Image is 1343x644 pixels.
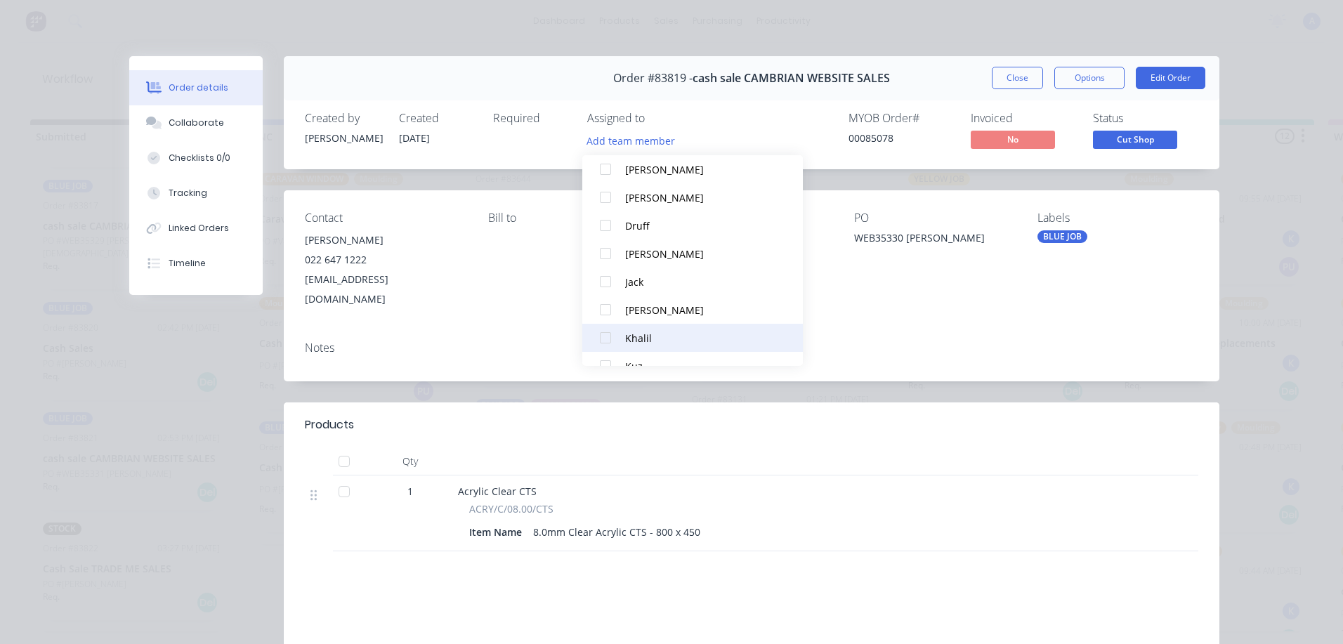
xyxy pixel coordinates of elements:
[129,246,263,281] button: Timeline
[493,112,570,125] div: Required
[849,112,954,125] div: MYOB Order #
[582,211,803,239] button: Druff
[368,447,452,475] div: Qty
[407,484,413,499] span: 1
[625,218,773,233] div: Druff
[992,67,1043,89] button: Close
[305,230,466,250] div: [PERSON_NAME]
[582,268,803,296] button: Jack
[1136,67,1205,89] button: Edit Order
[625,303,773,317] div: [PERSON_NAME]
[1054,67,1125,89] button: Options
[625,247,773,261] div: [PERSON_NAME]
[613,72,693,85] span: Order #83819 -
[582,183,803,211] button: [PERSON_NAME]
[582,324,803,352] button: Khalil
[305,112,382,125] div: Created by
[582,352,803,380] button: Kuz
[169,222,229,235] div: Linked Orders
[625,331,773,346] div: Khalil
[582,296,803,324] button: [PERSON_NAME]
[971,131,1055,148] span: No
[587,131,683,150] button: Add team member
[625,190,773,205] div: [PERSON_NAME]
[129,211,263,246] button: Linked Orders
[399,112,476,125] div: Created
[849,131,954,145] div: 00085078
[1093,131,1177,152] button: Cut Shop
[1037,230,1087,243] div: BLUE JOB
[582,155,803,183] button: [PERSON_NAME]
[399,131,430,145] span: [DATE]
[305,250,466,270] div: 022 647 1222
[854,211,1015,225] div: PO
[1037,211,1198,225] div: Labels
[169,152,230,164] div: Checklists 0/0
[469,522,528,542] div: Item Name
[469,501,553,516] span: ACRY/C/08.00/CTS
[488,211,649,225] div: Bill to
[587,112,728,125] div: Assigned to
[1093,131,1177,148] span: Cut Shop
[528,522,706,542] div: 8.0mm Clear Acrylic CTS - 800 x 450
[169,187,207,199] div: Tracking
[169,81,228,94] div: Order details
[305,230,466,309] div: [PERSON_NAME]022 647 1222[EMAIL_ADDRESS][DOMAIN_NAME]
[1093,112,1198,125] div: Status
[305,131,382,145] div: [PERSON_NAME]
[625,359,773,374] div: Kuz
[305,416,354,433] div: Products
[971,112,1076,125] div: Invoiced
[129,105,263,140] button: Collaborate
[693,72,890,85] span: cash sale CAMBRIAN WEBSITE SALES
[854,230,1015,250] div: WEB35330 [PERSON_NAME]
[582,239,803,268] button: [PERSON_NAME]
[169,117,224,129] div: Collaborate
[169,257,206,270] div: Timeline
[129,176,263,211] button: Tracking
[625,162,773,177] div: [PERSON_NAME]
[305,211,466,225] div: Contact
[129,70,263,105] button: Order details
[129,140,263,176] button: Checklists 0/0
[458,485,537,498] span: Acrylic Clear CTS
[305,270,466,309] div: [EMAIL_ADDRESS][DOMAIN_NAME]
[579,131,683,150] button: Add team member
[305,341,1198,355] div: Notes
[625,275,773,289] div: Jack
